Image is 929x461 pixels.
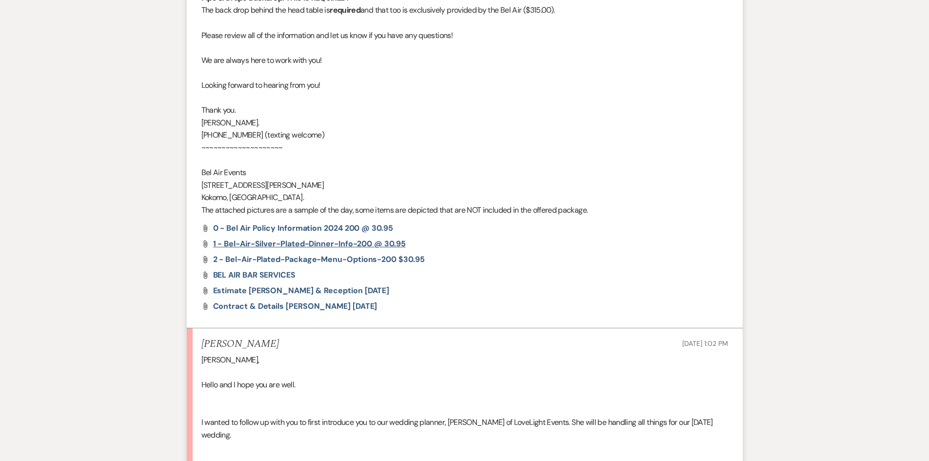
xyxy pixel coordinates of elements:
[213,287,390,295] a: Estimate [PERSON_NAME] & Reception [DATE]
[213,240,406,248] a: 1 - bel-air-silver-plated-dinner-info-200 @ 30.95
[201,4,728,17] p: The back drop behind the head table is and that too is exclusively provided by the Bel Air ($315....
[213,256,425,263] a: 2 - bel-air-plated-package-menu-options-200 $30.95
[213,302,377,310] a: Contract & Details [PERSON_NAME] [DATE]
[213,285,390,296] span: Estimate [PERSON_NAME] & Reception [DATE]
[201,79,728,92] p: Looking forward to hearing from you!
[201,141,728,154] p: ~~~~~~~~~~~~~~~~~~~~
[201,179,728,192] p: [STREET_ADDRESS][PERSON_NAME]
[201,166,728,179] p: Bel Air Events
[201,129,728,141] p: [PHONE_NUMBER] (texting welcome)
[213,301,377,311] span: Contract & Details [PERSON_NAME] [DATE]
[201,338,279,350] h5: [PERSON_NAME]
[201,54,728,67] p: We are always here to work with you!
[682,339,728,348] span: [DATE] 1:02 PM
[330,5,360,15] strong: required
[201,104,728,117] p: Thank you.
[201,117,728,129] p: [PERSON_NAME].
[213,239,406,249] span: 1 - bel-air-silver-plated-dinner-info-200 @ 30.95
[201,204,728,217] p: The attached pictures are a sample of the day, some items are depicted that are NOT included in t...
[213,224,393,232] a: 0 - Bel Air Policy Information 2024 200 @ 30.95
[201,191,728,204] p: Kokomo, [GEOGRAPHIC_DATA].
[201,29,728,42] p: Please review all of the information and let us know if you have any questions!
[213,271,296,279] a: BEL AIR BAR SERVICES
[213,254,425,264] span: 2 - bel-air-plated-package-menu-options-200 $30.95
[213,270,296,280] span: BEL AIR BAR SERVICES
[213,223,393,233] span: 0 - Bel Air Policy Information 2024 200 @ 30.95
